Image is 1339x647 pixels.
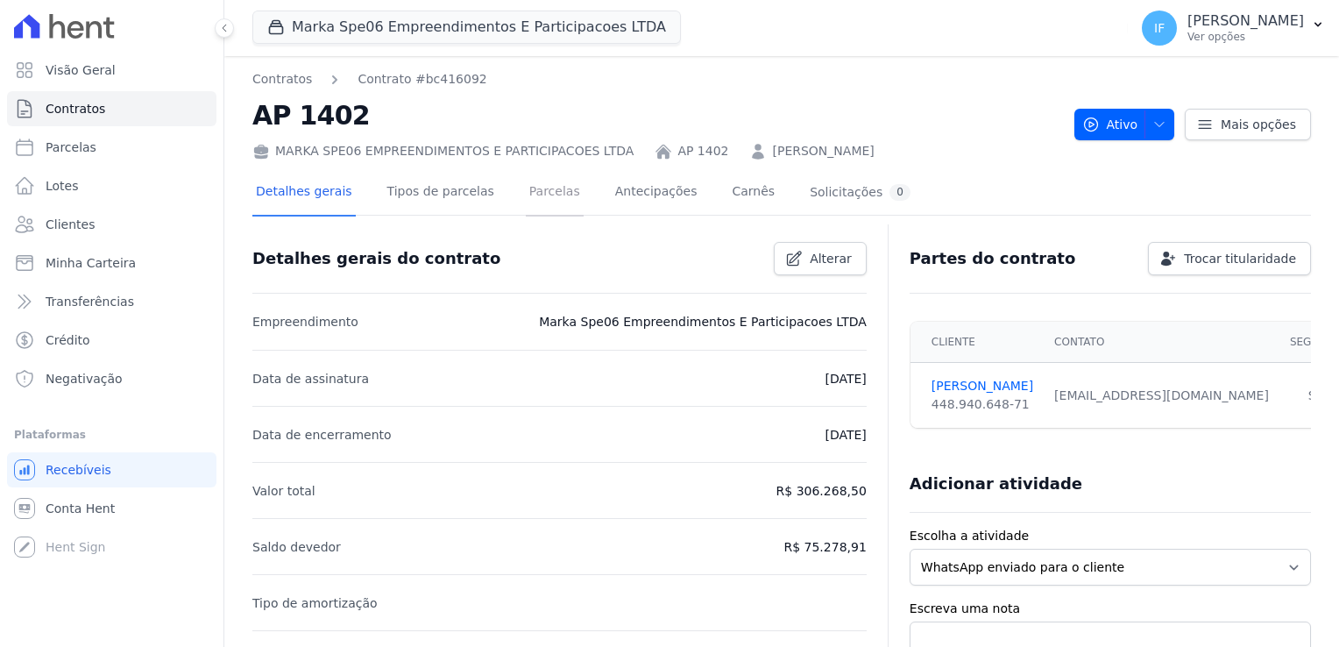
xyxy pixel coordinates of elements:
a: Contratos [252,70,312,89]
a: Clientes [7,207,216,242]
a: [PERSON_NAME] [932,377,1033,395]
span: Contratos [46,100,105,117]
a: Alterar [774,242,867,275]
label: Escolha a atividade [910,527,1311,545]
nav: Breadcrumb [252,70,1060,89]
a: Trocar titularidade [1148,242,1311,275]
button: IF [PERSON_NAME] Ver opções [1128,4,1339,53]
p: Data de encerramento [252,424,392,445]
span: Crédito [46,331,90,349]
span: Conta Hent [46,500,115,517]
label: Escreva uma nota [910,600,1311,618]
a: Contrato #bc416092 [358,70,486,89]
a: Transferências [7,284,216,319]
div: 448.940.648-71 [932,395,1033,414]
th: Cliente [910,322,1044,363]
p: Tipo de amortização [252,593,378,614]
a: Carnês [728,170,778,217]
span: Mais opções [1221,116,1296,133]
span: Ativo [1082,109,1138,140]
a: Detalhes gerais [252,170,356,217]
a: Lotes [7,168,216,203]
p: R$ 306.268,50 [776,480,867,501]
a: Parcelas [7,130,216,165]
a: Conta Hent [7,491,216,526]
a: Recebíveis [7,452,216,487]
div: Solicitações [810,184,910,201]
a: Antecipações [612,170,701,217]
p: Ver opções [1187,30,1304,44]
span: Parcelas [46,139,96,156]
h3: Partes do contrato [910,248,1076,269]
span: Recebíveis [46,461,111,479]
p: [DATE] [825,424,866,445]
a: Visão Geral [7,53,216,88]
p: Saldo devedor [252,537,341,558]
a: [PERSON_NAME] [772,142,874,160]
span: Lotes [46,177,79,195]
h2: AP 1402 [252,96,1060,135]
div: Plataformas [14,424,209,445]
a: Solicitações0 [806,170,914,217]
div: MARKA SPE06 EMPREENDIMENTOS E PARTICIPACOES LTDA [252,142,634,160]
a: AP 1402 [677,142,728,160]
p: Empreendimento [252,311,358,332]
a: Parcelas [526,170,584,217]
h3: Adicionar atividade [910,473,1082,494]
p: Marka Spe06 Empreendimentos E Participacoes LTDA [539,311,867,332]
p: [PERSON_NAME] [1187,12,1304,30]
a: Minha Carteira [7,245,216,281]
span: Minha Carteira [46,254,136,272]
span: Negativação [46,370,123,387]
p: [DATE] [825,368,866,389]
span: Transferências [46,293,134,310]
span: Visão Geral [46,61,116,79]
p: Data de assinatura [252,368,369,389]
button: Ativo [1074,109,1175,140]
span: Trocar titularidade [1184,250,1296,267]
a: Crédito [7,323,216,358]
p: R$ 75.278,91 [783,537,866,558]
a: Contratos [7,91,216,126]
a: Tipos de parcelas [384,170,498,217]
h3: Detalhes gerais do contrato [252,248,500,269]
button: Marka Spe06 Empreendimentos E Participacoes LTDA [252,11,681,44]
a: Mais opções [1185,109,1311,140]
span: IF [1154,22,1165,34]
nav: Breadcrumb [252,70,487,89]
span: Clientes [46,216,95,233]
div: [EMAIL_ADDRESS][DOMAIN_NAME] [1054,387,1269,405]
div: 0 [889,184,910,201]
a: Negativação [7,361,216,396]
p: Valor total [252,480,315,501]
th: Contato [1044,322,1279,363]
span: Alterar [810,250,852,267]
